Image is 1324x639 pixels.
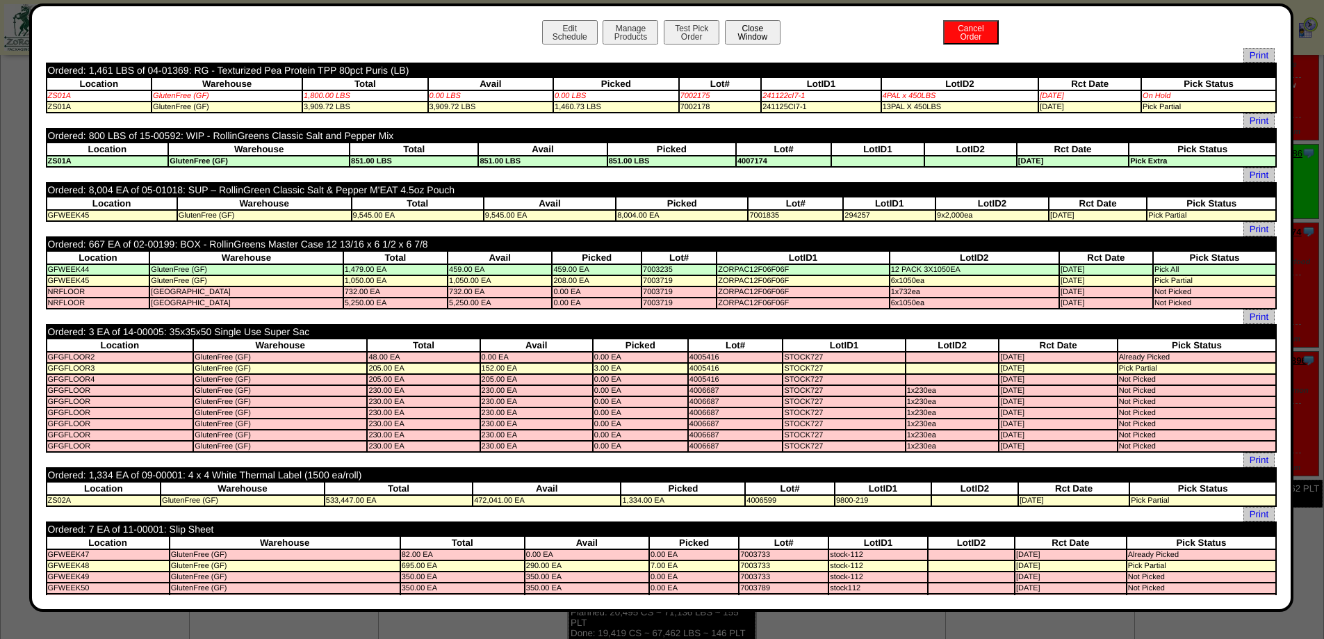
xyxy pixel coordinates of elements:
td: 4005416 [689,353,783,362]
td: 208.00 EA [553,276,641,286]
td: [GEOGRAPHIC_DATA] [150,298,342,308]
td: 4005416 [689,375,783,385]
td: GFGFLOOR [47,419,193,429]
td: Ordered: 800 LBS of 15-00592: WIP - RollinGreens Classic Salt and Pepper Mix [47,129,1016,142]
td: Pick Partial [1127,561,1275,571]
td: 0.00 EA [594,353,687,362]
td: Pick Extra [1129,156,1275,166]
td: [DATE] [999,386,1116,396]
th: Avail [479,143,606,155]
th: Warehouse [150,252,342,264]
th: LotID1 [829,537,927,549]
td: 0.00 EA [553,298,641,308]
td: 230.00 EA [368,442,479,451]
td: Pick Partial [1142,102,1275,112]
a: CloseWindow [724,31,782,42]
td: GlutenFree (GF) [150,265,342,275]
td: 0.00 EA [594,375,687,385]
td: Not Picked [1118,386,1275,396]
td: On Hold [1142,91,1275,101]
td: GFGFLOOR [47,430,193,440]
td: 0.00 EA [525,550,648,560]
td: 205.00 EA [368,364,479,373]
th: Pick Status [1147,197,1275,209]
td: [DATE] [1060,265,1152,275]
td: Not Picked [1118,375,1275,385]
td: 7003719 [642,298,716,308]
td: 4005416 [689,364,783,373]
td: STOCK727 [783,419,904,429]
span: Print [1243,222,1275,236]
td: 0.00 EA [594,419,687,429]
td: 0.00 EA [553,287,641,297]
td: Already Picked [1118,353,1275,362]
td: 1x732ea [890,287,1059,297]
th: Location [47,483,161,494]
td: GlutenFree (GF) [170,572,400,582]
th: Pick Status [1154,252,1275,264]
td: [DATE] [1060,276,1152,286]
th: Lot# [689,339,783,351]
td: 152.00 EA [481,364,592,373]
td: Already Picked [1127,550,1275,560]
th: Avail [473,483,620,494]
td: 7003733 [739,561,828,571]
td: STOCK727 [783,364,904,373]
span: Print [1243,507,1275,521]
td: 230.00 EA [368,430,479,440]
td: 1x230ea [906,408,999,418]
td: 241122cI7-1 [762,91,881,101]
td: Ordered: 1,334 EA of 09-00001: 4 x 4 White Thermal Label (1500 ea/roll) [47,469,1017,481]
td: 230.00 EA [368,419,479,429]
td: 5,250.00 EA [448,298,551,308]
td: GFWEEK45 [47,211,177,220]
td: GlutenFree (GF) [194,397,366,407]
td: [DATE] [1019,496,1129,505]
td: 4006687 [689,408,783,418]
th: Avail [484,197,615,209]
td: GFGFLOOR [47,408,193,418]
td: 1,800.00 LBS [303,91,427,101]
th: LotID2 [906,339,999,351]
th: Picked [608,143,735,155]
th: Warehouse [169,143,349,155]
td: Pick Partial [1130,496,1275,505]
td: 851.00 LBS [350,156,477,166]
th: LotID1 [844,197,935,209]
th: LotID2 [932,483,1017,494]
td: 241125CI7-1 [762,102,881,112]
td: 0.00 EA [594,430,687,440]
td: GFGFLOOR [47,442,193,451]
td: 0.00 EA [594,386,687,396]
td: 533,447.00 EA [325,496,472,505]
th: Rct Date [1017,143,1128,155]
td: ZS01A [47,91,152,101]
td: [DATE] [999,408,1116,418]
td: Ordered: 667 EA of 02-00199: BOX - RollinGreens Master Case 12 13/16 x 6 1/2 x 6 7/8 [47,238,1059,250]
td: 1x230ea [906,430,999,440]
a: Print [1243,113,1275,128]
td: 6x1050ea [890,298,1059,308]
td: 1,334.00 EA [621,496,744,505]
th: Avail [481,339,592,351]
td: 48.00 EA [368,353,479,362]
td: stock-112 [829,550,927,560]
th: Total [368,339,479,351]
td: stock-112 [829,561,927,571]
td: STOCK727 [783,408,904,418]
td: Pick Partial [1154,276,1275,286]
th: Lot# [746,483,834,494]
td: Pick All [1154,265,1275,275]
td: [DATE] [999,397,1116,407]
td: 350.00 EA [525,572,648,582]
td: GlutenFree (GF) [194,419,366,429]
td: Pick Partial [1147,211,1275,220]
td: GlutenFree (GF) [194,430,366,440]
td: [DATE] [1060,287,1152,297]
td: Not Picked [1154,287,1275,297]
td: 13PAL X 450LBS [882,102,1038,112]
td: 6x1050ea [890,276,1059,286]
td: 12 PACK 3X1050EA [890,265,1059,275]
td: GFWEEK47 [47,550,169,560]
th: LotID1 [832,143,923,155]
